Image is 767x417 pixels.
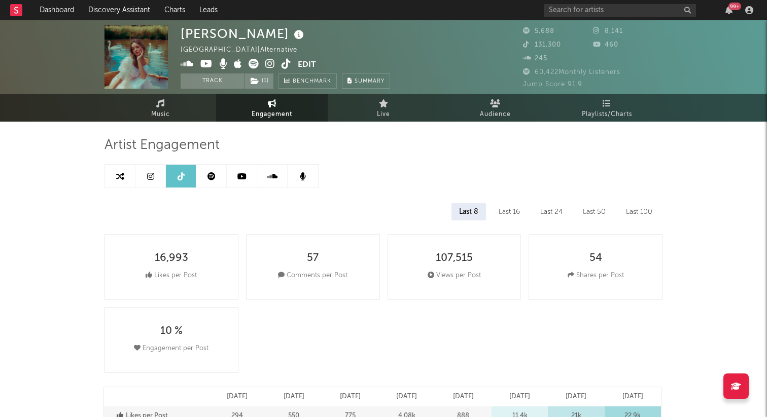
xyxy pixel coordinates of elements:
button: Summary [342,73,390,89]
a: Live [328,94,439,122]
input: Search for artists [544,4,696,17]
div: Likes per Post [146,270,197,282]
span: Audience [480,108,511,121]
span: Live [377,108,390,121]
p: [DATE] [509,391,530,403]
p: [DATE] [453,391,474,403]
button: Track [181,73,244,89]
div: 10 % [160,325,183,337]
div: Comments per Post [278,270,347,282]
span: Engagement [252,108,292,121]
p: [DATE] [396,391,417,403]
span: 245 [523,55,547,62]
span: 5,688 [523,28,554,34]
span: Benchmark [293,75,331,88]
div: Engagement per Post [134,343,208,355]
button: (1) [245,73,273,89]
p: [DATE] [340,391,361,403]
a: Playlists/Charts [551,94,663,122]
span: ( 1 ) [244,73,274,89]
div: 107,515 [436,252,473,264]
div: Last 50 [575,203,613,220]
p: [DATE] [622,391,643,403]
div: Last 16 [491,203,528,220]
span: Jump Score: 91.9 [523,81,582,88]
a: Benchmark [278,73,337,89]
div: 16,993 [155,252,188,264]
div: Last 24 [533,203,570,220]
span: Music [151,108,170,121]
a: Audience [439,94,551,122]
p: [DATE] [284,391,304,403]
span: 131,300 [523,42,561,48]
a: Engagement [216,94,328,122]
div: Views per Post [428,270,481,282]
span: Summary [355,79,385,84]
div: [GEOGRAPHIC_DATA] | Alternative [181,44,309,56]
div: Last 8 [451,203,486,220]
p: [DATE] [566,391,586,403]
p: [DATE] [227,391,248,403]
span: 60,422 Monthly Listeners [523,69,620,75]
span: 8,141 [593,28,623,34]
div: 57 [307,252,319,264]
div: [PERSON_NAME] [181,25,306,42]
div: 54 [589,252,602,264]
div: 99 + [728,3,741,10]
a: Music [104,94,216,122]
span: Playlists/Charts [582,108,632,121]
div: Last 100 [618,203,660,220]
span: 460 [593,42,618,48]
div: Shares per Post [568,270,624,282]
button: 99+ [725,6,733,14]
button: Edit [298,59,316,71]
span: Artist Engagement [104,139,220,151]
